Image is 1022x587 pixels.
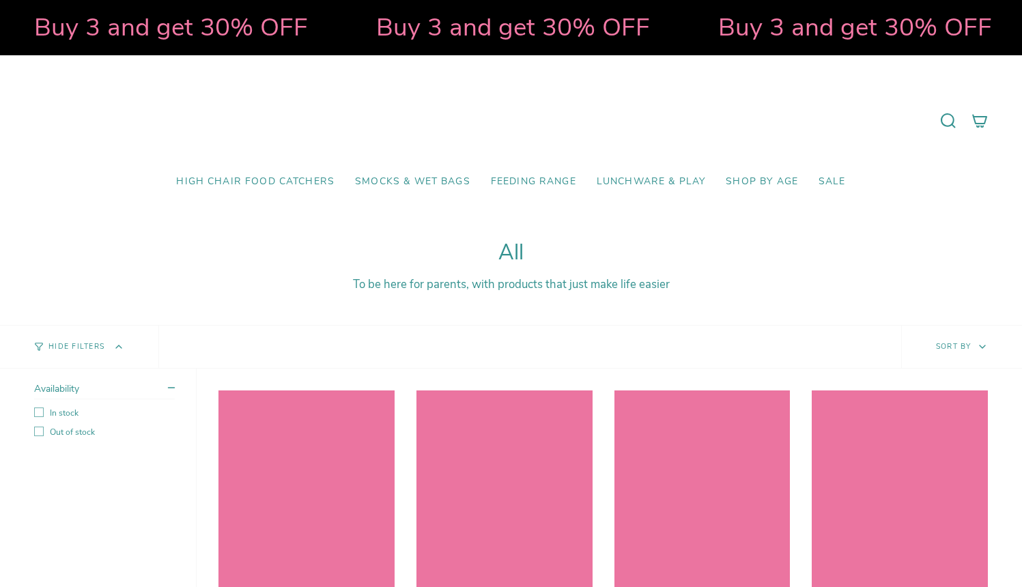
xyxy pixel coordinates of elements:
span: Hide Filters [48,343,104,351]
span: Lunchware & Play [597,176,705,188]
a: Lunchware & Play [586,166,715,198]
a: High Chair Food Catchers [166,166,345,198]
a: Mumma’s Little Helpers [393,76,629,166]
span: To be here for parents, with products that just make life easier [353,276,670,292]
span: High Chair Food Catchers [176,176,335,188]
span: Availability [34,382,79,395]
a: SALE [808,166,856,198]
span: Smocks & Wet Bags [355,176,470,188]
a: Feeding Range [481,166,586,198]
button: Sort by [901,326,1022,368]
h1: All [34,240,988,266]
span: Sort by [936,341,971,352]
a: Smocks & Wet Bags [345,166,481,198]
strong: Buy 3 and get 30% OFF [32,10,306,44]
span: Shop by Age [726,176,798,188]
a: Shop by Age [715,166,808,198]
span: Feeding Range [491,176,576,188]
strong: Buy 3 and get 30% OFF [374,10,648,44]
label: In stock [34,407,175,418]
label: Out of stock [34,427,175,438]
span: SALE [819,176,846,188]
strong: Buy 3 and get 30% OFF [716,10,990,44]
summary: Availability [34,382,175,399]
